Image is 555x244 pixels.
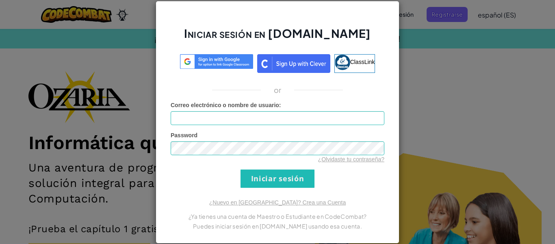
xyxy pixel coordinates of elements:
[335,55,350,70] img: classlink-logo-small.png
[171,211,384,221] p: ¿Ya tienes una cuenta de Maestro o Estudiante en CodeCombat?
[171,221,384,231] p: Puedes iniciar sesión en [DOMAIN_NAME] usando esa cuenta.
[171,101,281,109] label: :
[257,54,330,73] img: clever_sso_button@2x.png
[180,54,253,69] img: log-in-google-sso.svg
[318,156,384,163] a: ¿Olvidaste tu contraseña?
[241,169,314,188] input: Iniciar sesión
[171,102,279,108] span: Correo electrónico o nombre de usuario
[171,26,384,49] h2: Iniciar sesión en [DOMAIN_NAME]
[171,132,197,138] span: Password
[209,199,346,206] a: ¿Nuevo en [GEOGRAPHIC_DATA]? Crea una Cuenta
[274,85,282,95] p: or
[350,58,375,65] span: ClassLink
